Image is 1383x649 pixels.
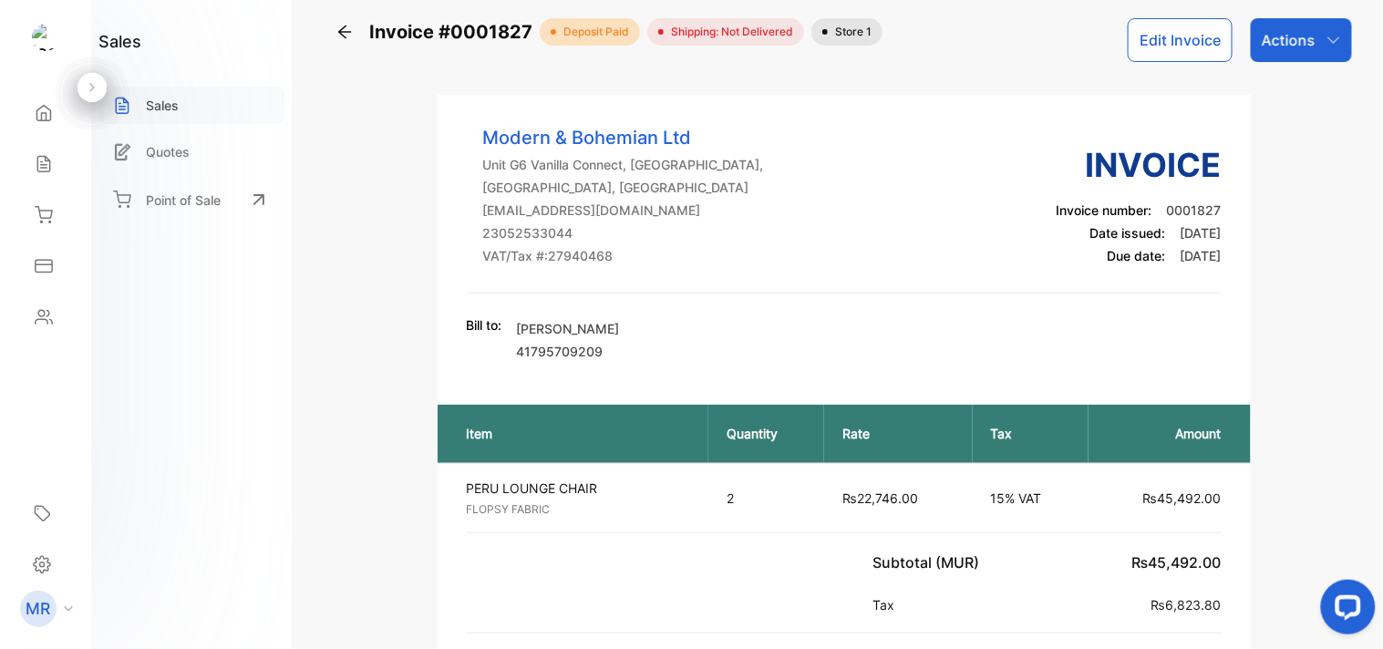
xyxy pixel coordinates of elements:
span: ₨45,492.00 [1143,490,1222,506]
p: [PERSON_NAME] [517,319,620,338]
p: FLOPSY FABRIC [467,501,694,518]
p: Quantity [727,424,806,443]
img: logo [32,24,59,51]
h1: sales [98,29,141,54]
p: Bill to: [467,315,502,335]
p: 23052533044 [483,223,764,242]
p: Tax [991,424,1070,443]
h3: Invoice [1057,140,1222,190]
span: ₨45,492.00 [1132,553,1222,572]
p: Sales [146,96,179,115]
p: Unit G6 Vanilla Connect, [GEOGRAPHIC_DATA], [483,155,764,174]
p: [EMAIL_ADDRESS][DOMAIN_NAME] [483,201,764,220]
p: Point of Sale [146,191,221,210]
span: Store 1 [828,24,872,40]
p: Item [467,424,690,443]
p: Tax [873,595,903,614]
p: Amount [1107,424,1222,443]
p: MR [26,597,51,621]
a: Point of Sale [98,180,284,220]
p: [GEOGRAPHIC_DATA], [GEOGRAPHIC_DATA] [483,178,764,197]
p: Actions [1262,29,1316,51]
p: 15% VAT [991,489,1070,508]
p: Quotes [146,142,190,161]
span: ₨6,823.80 [1151,597,1222,613]
span: 0001827 [1167,202,1222,218]
p: PERU LOUNGE CHAIR [467,479,694,498]
a: Quotes [98,133,284,170]
p: Subtotal (MUR) [873,551,987,573]
p: 2 [727,489,806,508]
button: Edit Invoice [1128,18,1233,62]
span: [DATE] [1181,225,1222,241]
p: VAT/Tax #: 27940468 [483,246,764,265]
span: Invoice #0001827 [369,18,540,46]
span: ₨22,746.00 [842,490,918,506]
a: Sales [98,87,284,124]
p: 41795709209 [517,342,620,361]
span: Date issued: [1090,225,1166,241]
iframe: LiveChat chat widget [1306,572,1383,649]
p: Rate [842,424,955,443]
span: deposit paid [556,24,629,40]
p: Modern & Bohemian Ltd [483,124,764,151]
button: Actions [1251,18,1352,62]
span: Shipping: Not Delivered [664,24,793,40]
span: [DATE] [1181,248,1222,263]
span: Invoice number: [1057,202,1152,218]
span: Due date: [1108,248,1166,263]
